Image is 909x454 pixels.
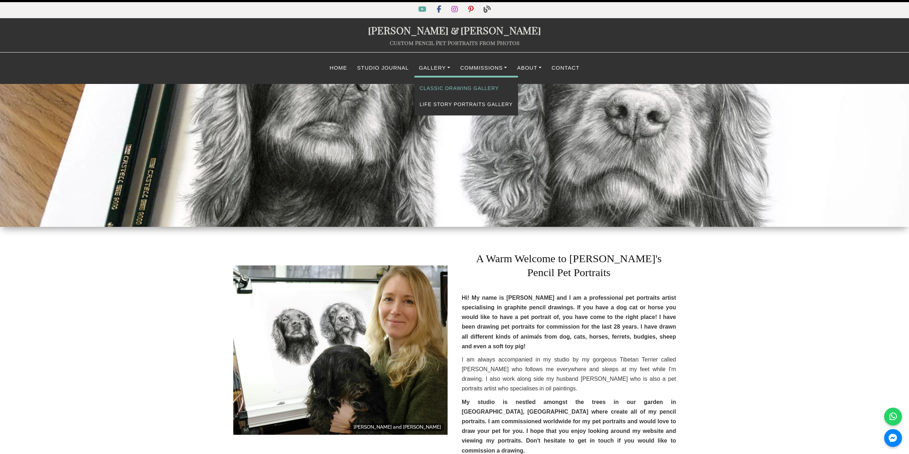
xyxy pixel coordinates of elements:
[884,429,902,447] a: Messenger
[455,61,512,75] a: Commissions
[447,7,464,13] a: Instagram
[414,61,455,75] a: Gallery
[462,355,676,394] p: I am always accompanied in my studio by my gorgeous Tibetan Terrier called [PERSON_NAME] who foll...
[884,408,902,425] a: WhatsApp
[325,61,352,75] a: Home
[233,265,448,435] a: Melanie Phillips pet portrait artist with her dog Lily in her studio.
[368,23,541,37] a: [PERSON_NAME]&[PERSON_NAME]
[462,241,676,284] h1: A Warm Welcome to [PERSON_NAME]'s Pencil Pet Portraits
[433,7,447,13] a: Facebook
[414,76,519,116] div: Gallery
[512,61,546,75] a: About
[233,265,448,435] img: Melanie Phillips, Pet Portrait Artist
[479,7,495,13] a: Blog
[546,61,584,75] a: Contact
[464,7,479,13] a: Pinterest
[352,61,414,75] a: Studio Journal
[414,96,518,113] a: Life Story Portraits Gallery
[462,293,676,351] p: Hi! My name is [PERSON_NAME] and I am a professional pet portraits artist specialising in graphit...
[414,80,518,96] a: Classic Drawing Gallery
[390,39,520,46] a: Custom Pencil Pet Portraits from Photos
[414,7,432,13] a: YouTube
[449,23,460,37] span: &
